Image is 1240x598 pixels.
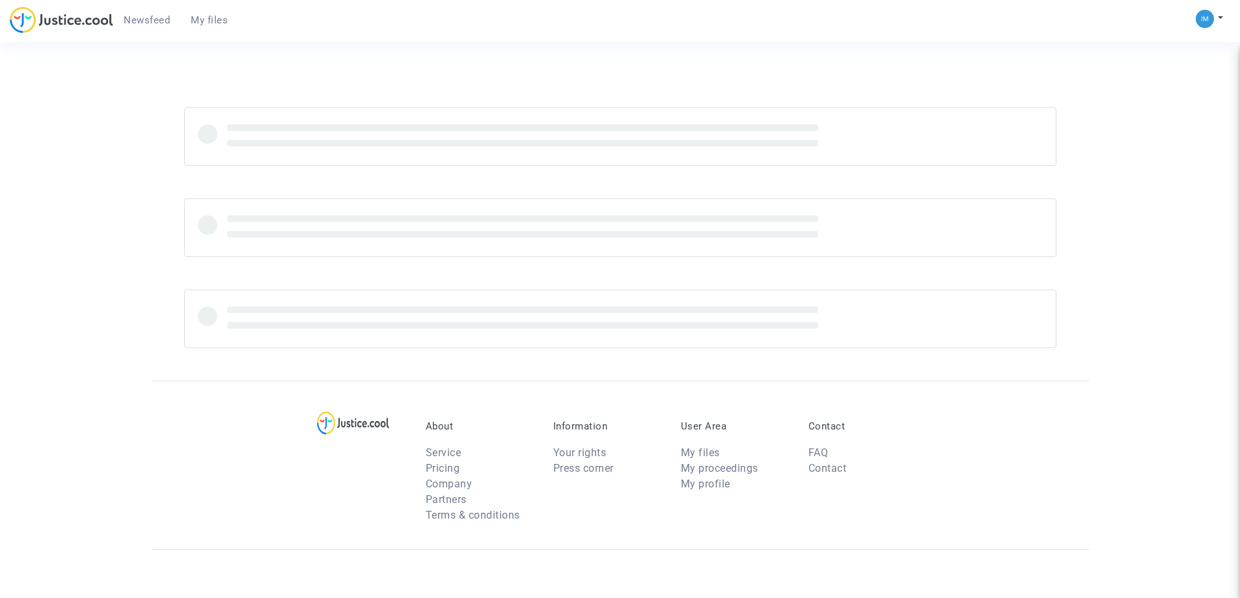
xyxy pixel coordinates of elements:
p: About [426,420,534,432]
a: My proceedings [681,462,758,474]
a: My files [681,446,720,459]
a: Your rights [553,446,607,459]
p: Information [553,420,661,432]
a: Partners [426,493,467,506]
img: jc-logo.svg [10,7,113,33]
span: My files [191,14,228,26]
a: Company [426,478,473,490]
a: My profile [681,478,730,490]
p: User Area [681,420,789,432]
a: Service [426,446,462,459]
span: Newsfeed [124,14,170,26]
a: Terms & conditions [426,509,520,521]
a: FAQ [808,446,829,459]
a: Press corner [553,462,614,474]
a: Newsfeed [113,10,180,30]
a: My files [180,10,238,30]
a: Pricing [426,462,460,474]
img: a105443982b9e25553e3eed4c9f672e7 [1196,10,1214,28]
img: logo-lg.svg [317,411,389,435]
a: Contact [808,462,847,474]
p: Contact [808,420,916,432]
